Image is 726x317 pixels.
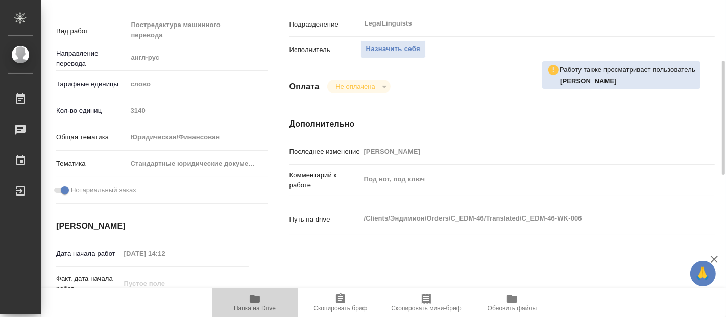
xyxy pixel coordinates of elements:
div: слово [127,76,268,93]
button: Папка на Drive [212,288,298,317]
input: Пустое поле [120,276,210,291]
span: Скопировать бриф [313,305,367,312]
p: Работу также просматривает пользователь [560,65,695,75]
textarea: Под нот, под ключ [360,170,680,188]
p: Путь на drive [289,214,360,225]
span: Назначить себя [366,43,420,55]
p: Направление перевода [56,48,127,69]
textarea: /Clients/Эндимион/Orders/C_EDM-46/Translated/C_EDM-46-WK-006 [360,210,680,227]
input: Пустое поле [127,103,268,118]
p: Тематика [56,159,127,169]
span: Папка на Drive [234,305,276,312]
span: 🙏 [694,263,712,284]
p: Сидоренко Ольга [560,76,695,86]
button: 🙏 [690,261,716,286]
button: Назначить себя [360,40,426,58]
p: Вид работ [56,26,127,36]
p: Общая тематика [56,132,127,142]
h4: Дополнительно [289,118,715,130]
button: Скопировать бриф [298,288,383,317]
b: [PERSON_NAME] [560,77,617,85]
span: Скопировать мини-бриф [391,305,461,312]
p: Комментарий к работе [289,170,360,190]
input: Пустое поле [360,144,680,159]
div: Юридическая/Финансовая [127,129,268,146]
p: Последнее изменение [289,147,360,157]
div: Стандартные юридические документы, договоры, уставы [127,155,268,173]
p: Дата начала работ [56,249,120,259]
div: Не оплачена [327,80,390,93]
span: Обновить файлы [488,305,537,312]
p: Факт. дата начала работ [56,274,120,294]
button: Не оплачена [332,82,378,91]
p: Кол-во единиц [56,106,127,116]
button: Обновить файлы [469,288,555,317]
h4: [PERSON_NAME] [56,220,249,232]
span: Нотариальный заказ [71,185,136,196]
p: Подразделение [289,19,360,30]
input: Пустое поле [120,246,210,261]
h4: Оплата [289,81,320,93]
p: Исполнитель [289,45,360,55]
p: Тарифные единицы [56,79,127,89]
button: Скопировать мини-бриф [383,288,469,317]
